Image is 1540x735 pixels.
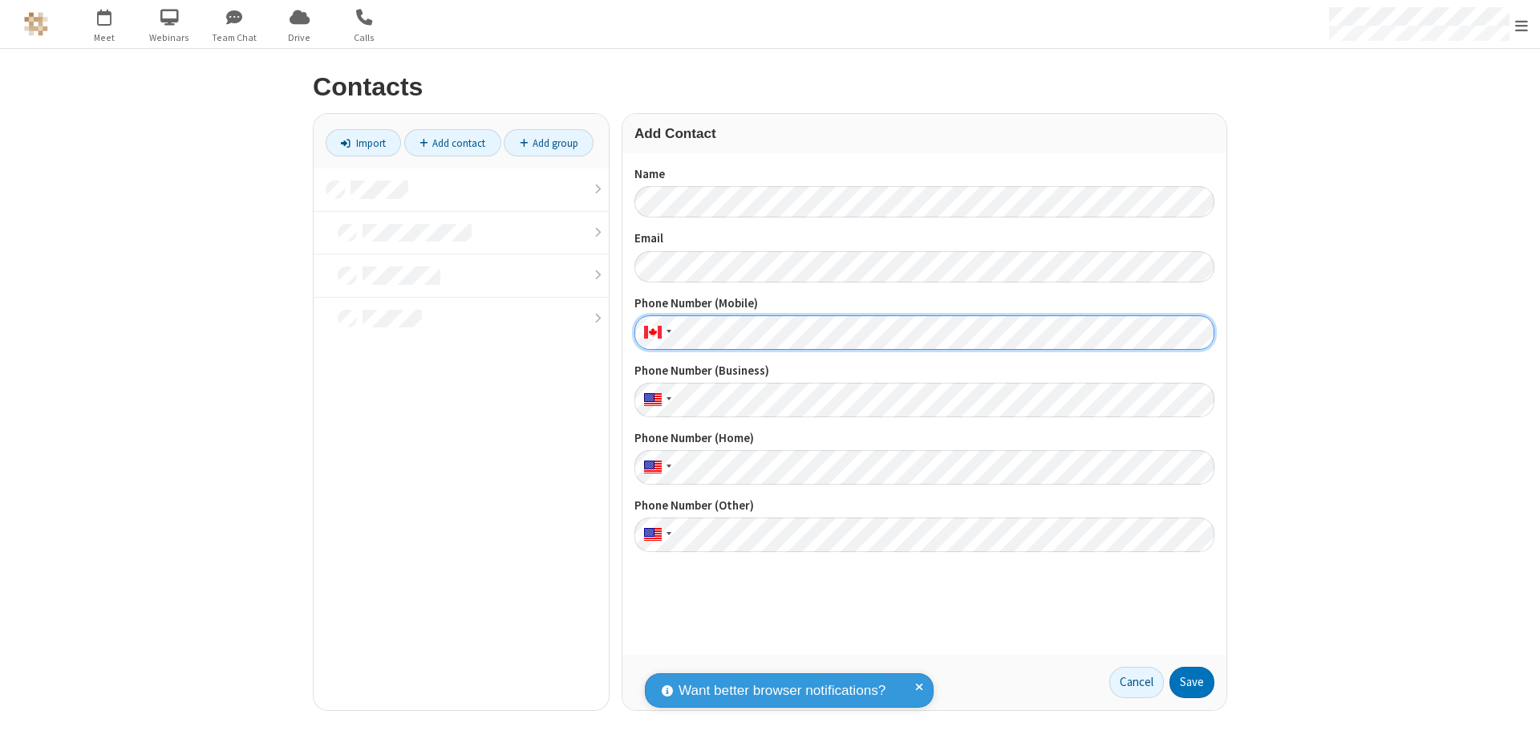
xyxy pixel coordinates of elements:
div: United States: + 1 [634,518,676,552]
button: Save [1169,667,1214,699]
h3: Add Contact [634,126,1214,141]
span: Meet [75,30,135,45]
span: Team Chat [205,30,265,45]
label: Name [634,165,1214,184]
a: Cancel [1109,667,1164,699]
label: Phone Number (Other) [634,497,1214,515]
div: Canada: + 1 [634,315,676,350]
span: Want better browser notifications? [679,680,885,701]
h2: Contacts [313,73,1227,101]
a: Add group [504,129,594,156]
label: Email [634,229,1214,248]
label: Phone Number (Business) [634,362,1214,380]
div: United States: + 1 [634,450,676,485]
label: Phone Number (Home) [634,429,1214,448]
a: Add contact [404,129,501,156]
a: Import [326,129,401,156]
span: Calls [334,30,395,45]
span: Webinars [140,30,200,45]
span: Drive [269,30,330,45]
div: United States: + 1 [634,383,676,417]
img: QA Selenium DO NOT DELETE OR CHANGE [24,12,48,36]
label: Phone Number (Mobile) [634,294,1214,313]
